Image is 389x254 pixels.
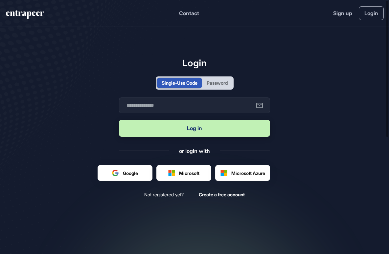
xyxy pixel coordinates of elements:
[199,191,245,198] a: Create a free account
[333,9,352,17] a: Sign up
[207,79,228,86] div: Password
[359,6,384,20] a: Login
[144,191,184,198] span: Not registered yet?
[5,10,45,21] a: entrapeer-logo
[179,9,199,17] button: Contact
[179,147,210,155] div: or login with
[119,57,270,69] h1: Login
[162,79,197,86] div: Single-Use Code
[119,120,270,137] button: Log in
